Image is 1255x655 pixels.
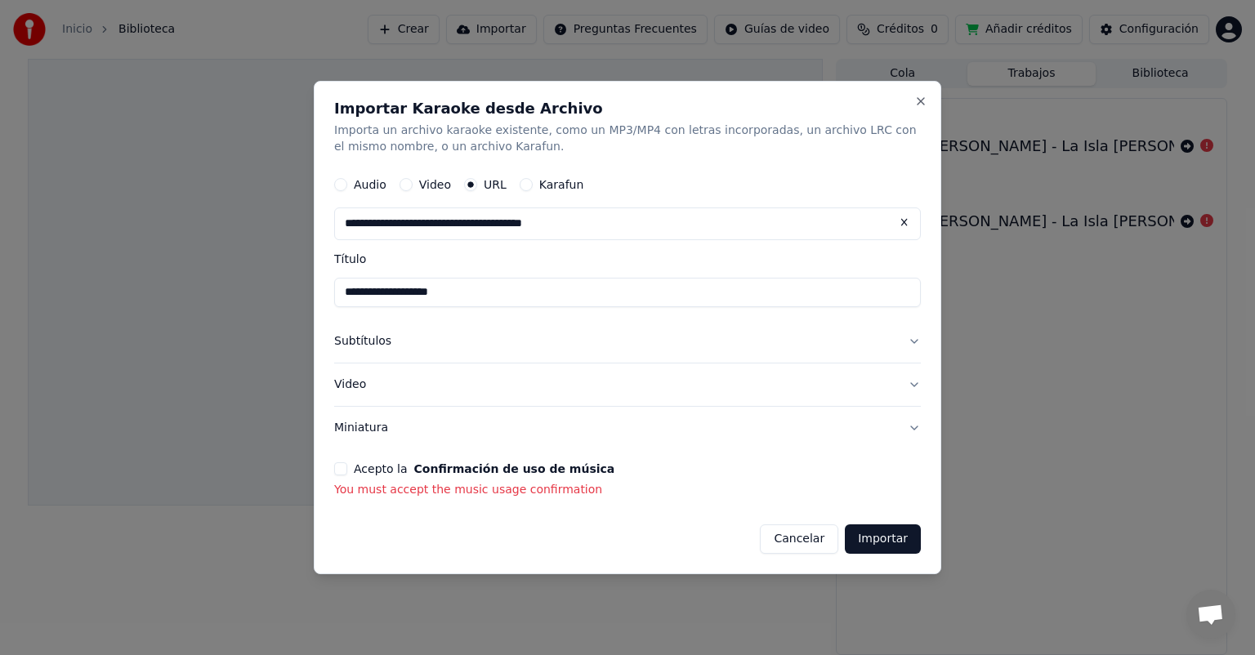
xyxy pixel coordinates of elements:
button: Importar [845,524,921,554]
button: Video [334,363,921,406]
p: Importa un archivo karaoke existente, como un MP3/MP4 con letras incorporadas, un archivo LRC con... [334,123,921,155]
button: Miniatura [334,407,921,449]
label: Karafun [539,179,584,190]
button: Acepto la [414,463,615,475]
label: Acepto la [354,463,614,475]
label: URL [484,179,507,190]
h2: Importar Karaoke desde Archivo [334,101,921,116]
label: Título [334,253,921,265]
label: Video [419,179,451,190]
p: You must accept the music usage confirmation [334,482,921,498]
label: Audio [354,179,386,190]
button: Subtítulos [334,320,921,363]
button: Cancelar [760,524,838,554]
